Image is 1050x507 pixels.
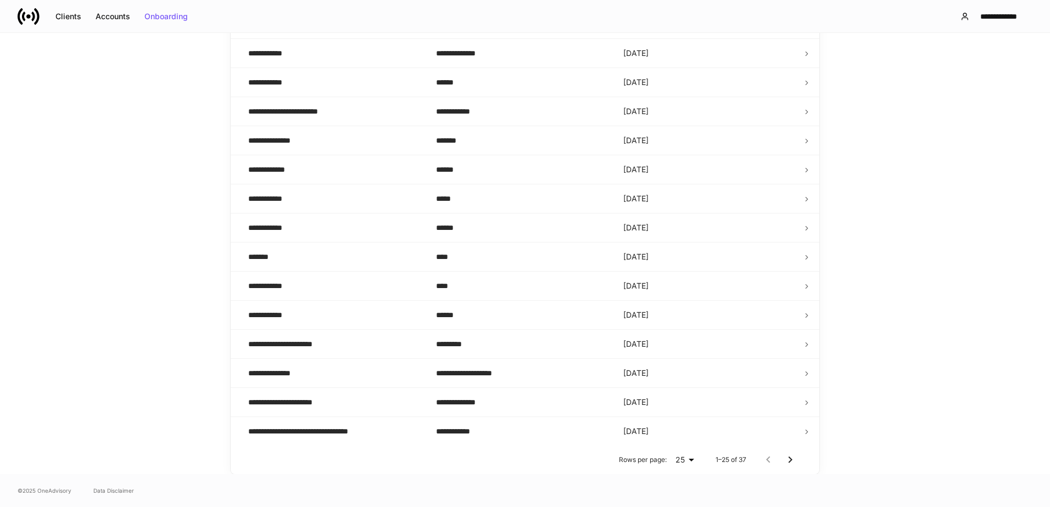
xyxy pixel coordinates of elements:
[93,486,134,495] a: Data Disclaimer
[716,455,746,464] p: 1–25 of 37
[615,126,802,155] td: [DATE]
[18,486,71,495] span: © 2025 OneAdvisory
[615,359,802,388] td: [DATE]
[55,13,81,20] div: Clients
[779,449,801,471] button: Go to next page
[88,8,137,25] button: Accounts
[144,13,188,20] div: Onboarding
[615,417,802,446] td: [DATE]
[615,213,802,243] td: [DATE]
[671,454,698,465] div: 25
[615,68,802,97] td: [DATE]
[137,8,195,25] button: Onboarding
[48,8,88,25] button: Clients
[96,13,130,20] div: Accounts
[615,39,802,68] td: [DATE]
[615,184,802,213] td: [DATE]
[615,330,802,359] td: [DATE]
[619,455,667,464] p: Rows per page:
[615,388,802,417] td: [DATE]
[615,243,802,272] td: [DATE]
[615,272,802,301] td: [DATE]
[615,97,802,126] td: [DATE]
[615,155,802,184] td: [DATE]
[615,301,802,330] td: [DATE]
